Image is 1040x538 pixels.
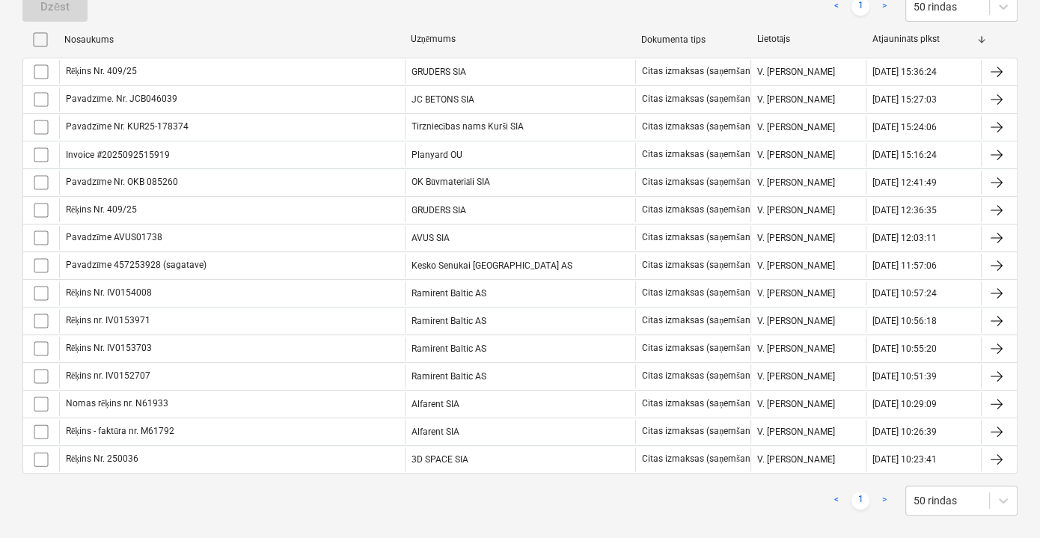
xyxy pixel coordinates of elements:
[642,343,801,354] div: Citas izmaksas (saņemšana, darbs utt.)
[642,426,801,437] div: Citas izmaksas (saņemšana, darbs utt.)
[405,60,635,84] div: GRUDERS SIA
[405,171,635,195] div: OK Būvmateriāli SIA
[405,143,635,167] div: Planyard OU
[872,233,937,243] div: [DATE] 12:03:11
[642,204,801,215] div: Citas izmaksas (saņemšana, darbs utt.)
[642,177,801,188] div: Citas izmaksas (saņemšana, darbs utt.)
[642,94,801,105] div: Citas izmaksas (saņemšana, darbs utt.)
[750,60,866,84] div: V. [PERSON_NAME]
[642,232,801,243] div: Citas izmaksas (saņemšana, darbs utt.)
[750,115,866,139] div: V. [PERSON_NAME]
[750,447,866,471] div: V. [PERSON_NAME]
[642,149,801,160] div: Citas izmaksas (saņemšana, darbs utt.)
[66,94,177,105] div: Pavadzīme. Nr. JCB046039
[405,364,635,388] div: Ramirent Baltic AS
[642,121,801,132] div: Citas izmaksas (saņemšana, darbs utt.)
[875,492,893,510] a: Next page
[642,287,801,299] div: Citas izmaksas (saņemšana, darbs utt.)
[872,371,937,382] div: [DATE] 10:51:39
[66,177,178,188] div: Pavadzīme Nr. OKB 085260
[66,232,162,243] div: Pavadzīme AVUS01738
[851,492,869,510] a: Page 1 is your current page
[750,254,866,278] div: V. [PERSON_NAME]
[66,150,170,160] div: Invoice #2025092515919
[872,94,937,105] div: [DATE] 15:27:03
[872,260,937,271] div: [DATE] 11:57:06
[66,204,137,215] div: Rēķins Nr. 409/25
[750,337,866,361] div: V. [PERSON_NAME]
[64,34,399,45] div: Nosaukums
[750,420,866,444] div: V. [PERSON_NAME]
[872,316,937,326] div: [DATE] 10:56:18
[750,88,866,111] div: V. [PERSON_NAME]
[66,287,152,299] div: Rēķins Nr. IV0154008
[872,399,937,409] div: [DATE] 10:29:09
[405,281,635,305] div: Ramirent Baltic AS
[66,370,150,382] div: Rēķins nr. IV0152707
[750,309,866,333] div: V. [PERSON_NAME]
[641,34,744,45] div: Dokumenta tips
[642,370,801,382] div: Citas izmaksas (saņemšana, darbs utt.)
[411,34,630,45] div: Uzņēmums
[66,260,207,271] div: Pavadzīme 457253928 (sagatave)
[405,309,635,333] div: Ramirent Baltic AS
[642,398,801,409] div: Citas izmaksas (saņemšana, darbs utt.)
[66,66,137,77] div: Rēķins Nr. 409/25
[642,315,801,326] div: Citas izmaksas (saņemšana, darbs utt.)
[405,392,635,416] div: Alfarent SIA
[750,364,866,388] div: V. [PERSON_NAME]
[750,198,866,222] div: V. [PERSON_NAME]
[405,115,635,139] div: Tirzniecības nams Kurši SIA
[757,34,860,45] div: Lietotājs
[66,343,152,354] div: Rēķins Nr. IV0153703
[642,260,801,271] div: Citas izmaksas (saņemšana, darbs utt.)
[872,427,937,437] div: [DATE] 10:26:39
[872,454,937,465] div: [DATE] 10:23:41
[750,281,866,305] div: V. [PERSON_NAME]
[66,398,168,409] div: Nomas rēķins nr. N61933
[872,67,937,77] div: [DATE] 15:36:24
[750,143,866,167] div: V. [PERSON_NAME]
[872,288,937,299] div: [DATE] 10:57:24
[750,226,866,250] div: V. [PERSON_NAME]
[872,34,976,45] div: Atjaunināts plkst
[405,198,635,222] div: GRUDERS SIA
[872,150,937,160] div: [DATE] 15:16:24
[750,392,866,416] div: V. [PERSON_NAME]
[642,66,801,77] div: Citas izmaksas (saņemšana, darbs utt.)
[750,171,866,195] div: V. [PERSON_NAME]
[405,254,635,278] div: Kesko Senukai [GEOGRAPHIC_DATA] AS
[66,453,138,465] div: Rēķins Nr. 250036
[872,205,937,215] div: [DATE] 12:36:35
[66,426,174,437] div: Rēķins - faktūra nr. M61792
[405,88,635,111] div: JC BETONS SIA
[872,177,937,188] div: [DATE] 12:41:49
[828,492,845,510] a: Previous page
[872,343,937,354] div: [DATE] 10:55:20
[642,453,801,465] div: Citas izmaksas (saņemšana, darbs utt.)
[405,447,635,471] div: 3D SPACE SIA
[405,226,635,250] div: AVUS SIA
[405,337,635,361] div: Ramirent Baltic AS
[66,315,150,326] div: Rēķins nr. IV0153971
[872,122,937,132] div: [DATE] 15:24:06
[66,121,189,132] div: Pavadzīme Nr. KUR25-178374
[405,420,635,444] div: Alfarent SIA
